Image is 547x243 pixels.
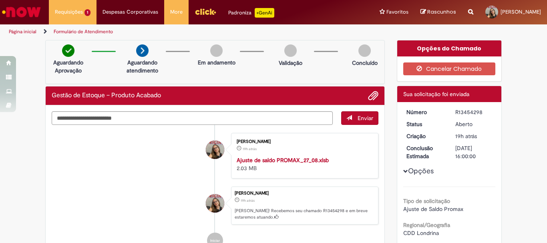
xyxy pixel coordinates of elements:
div: [PERSON_NAME] [235,191,374,196]
p: Validação [279,59,302,67]
span: 19h atrás [455,133,477,140]
time: 27/08/2025 20:03:12 [243,147,257,151]
textarea: Digite sua mensagem aqui... [52,111,333,125]
span: Despesas Corporativas [103,8,158,16]
img: img-circle-grey.png [358,44,371,57]
dt: Status [400,120,450,128]
div: R13454298 [455,108,493,116]
span: Enviar [358,114,373,122]
dt: Criação [400,132,450,140]
span: Sua solicitação foi enviada [403,90,469,98]
div: [DATE] 16:00:00 [455,144,493,160]
span: [PERSON_NAME] [501,8,541,15]
div: Aberto [455,120,493,128]
div: Isabela Langnor E Sousa [206,141,224,159]
span: 19h atrás [241,198,255,203]
img: img-circle-grey.png [284,44,297,57]
ul: Trilhas de página [6,24,359,39]
li: Isabela Langnor E Sousa [52,187,378,225]
b: Tipo de solicitação [403,197,450,205]
time: 27/08/2025 20:05:07 [455,133,477,140]
span: 19h atrás [243,147,257,151]
img: img-circle-grey.png [210,44,223,57]
p: [PERSON_NAME]! Recebemos seu chamado R13454298 e em breve estaremos atuando. [235,208,374,220]
span: Ajuste de Saldo Promax [403,205,463,213]
p: Aguardando atendimento [123,58,162,74]
span: Favoritos [386,8,408,16]
p: +GenAi [255,8,274,18]
h2: Gestão de Estoque – Produto Acabado Histórico de tíquete [52,92,161,99]
a: Rascunhos [420,8,456,16]
p: Aguardando Aprovação [49,58,88,74]
button: Enviar [341,111,378,125]
img: arrow-next.png [136,44,149,57]
span: Rascunhos [427,8,456,16]
img: click_logo_yellow_360x200.png [195,6,216,18]
a: Ajuste de saldo PROMAX_27_08.xlsb [237,157,329,164]
span: Requisições [55,8,83,16]
time: 27/08/2025 20:05:07 [241,198,255,203]
span: CDD Londrina [403,229,439,237]
span: 1 [84,9,90,16]
img: check-circle-green.png [62,44,74,57]
div: 27/08/2025 20:05:07 [455,132,493,140]
button: Adicionar anexos [368,90,378,101]
div: 2.03 MB [237,156,370,172]
div: Isabela Langnor E Sousa [206,194,224,213]
img: ServiceNow [1,4,42,20]
span: More [170,8,183,16]
p: Concluído [352,59,378,67]
p: Em andamento [198,58,235,66]
a: Página inicial [9,28,36,35]
div: Opções do Chamado [397,40,502,56]
div: [PERSON_NAME] [237,139,370,144]
button: Cancelar Chamado [403,62,496,75]
div: Padroniza [228,8,274,18]
dt: Conclusão Estimada [400,144,450,160]
b: Regional/Geografia [403,221,450,229]
dt: Número [400,108,450,116]
a: Formulário de Atendimento [54,28,113,35]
